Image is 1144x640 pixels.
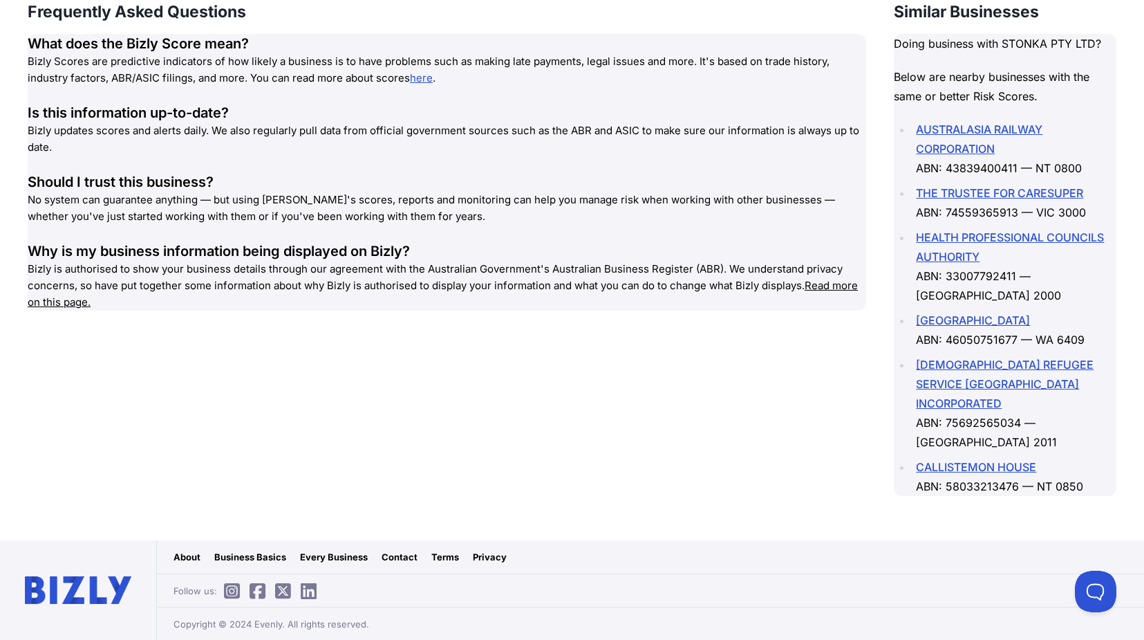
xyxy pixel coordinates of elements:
a: About [174,550,200,564]
a: Business Basics [214,550,286,564]
a: CALLISTEMON HOUSE [916,460,1036,474]
p: Doing business with STONKA PTY LTD? [894,34,1116,53]
span: Follow us: [174,584,323,598]
a: Every Business [300,550,368,564]
p: Bizly updates scores and alerts daily. We also regularly pull data from official government sourc... [28,122,866,156]
li: ABN: 58033213476 — NT 0850 [912,457,1116,496]
a: THE TRUSTEE FOR CARESUPER [916,186,1083,200]
span: Copyright © 2024 Evenly. All rights reserved. [174,617,369,631]
p: Bizly Scores are predictive indicators of how likely a business is to have problems such as makin... [28,53,866,86]
li: ABN: 46050751677 — WA 6409 [912,311,1116,349]
div: Is this information up-to-date? [28,103,866,122]
a: Contact [382,550,418,564]
a: Privacy [473,550,507,564]
p: Below are nearby businesses with the same or better Risk Scores. [894,67,1116,106]
div: What does the Bizly Score mean? [28,34,866,53]
p: Bizly is authorised to show your business details through our agreement with the Australian Gover... [28,261,866,311]
a: [DEMOGRAPHIC_DATA] REFUGEE SERVICE [GEOGRAPHIC_DATA] INCORPORATED [916,358,1094,410]
div: Should I trust this business? [28,172,866,192]
a: Terms [431,550,459,564]
h3: Frequently Asked Questions [28,1,866,23]
li: ABN: 75692565034 — [GEOGRAPHIC_DATA] 2011 [912,355,1116,452]
a: here [410,71,433,84]
h3: Similar Businesses [894,1,1116,23]
li: ABN: 74559365913 — VIC 3000 [912,183,1116,222]
a: [GEOGRAPHIC_DATA] [916,313,1030,327]
a: AUSTRALASIA RAILWAY CORPORATION [916,122,1042,156]
li: ABN: 43839400411 — NT 0800 [912,120,1116,178]
a: HEALTH PROFESSIONAL COUNCILS AUTHORITY [916,230,1104,264]
iframe: Toggle Customer Support [1075,571,1116,612]
p: No system can guarantee anything — but using [PERSON_NAME]'s scores, reports and monitoring can h... [28,192,866,225]
li: ABN: 33007792411 — [GEOGRAPHIC_DATA] 2000 [912,228,1116,305]
div: Why is my business information being displayed on Bizly? [28,241,866,261]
